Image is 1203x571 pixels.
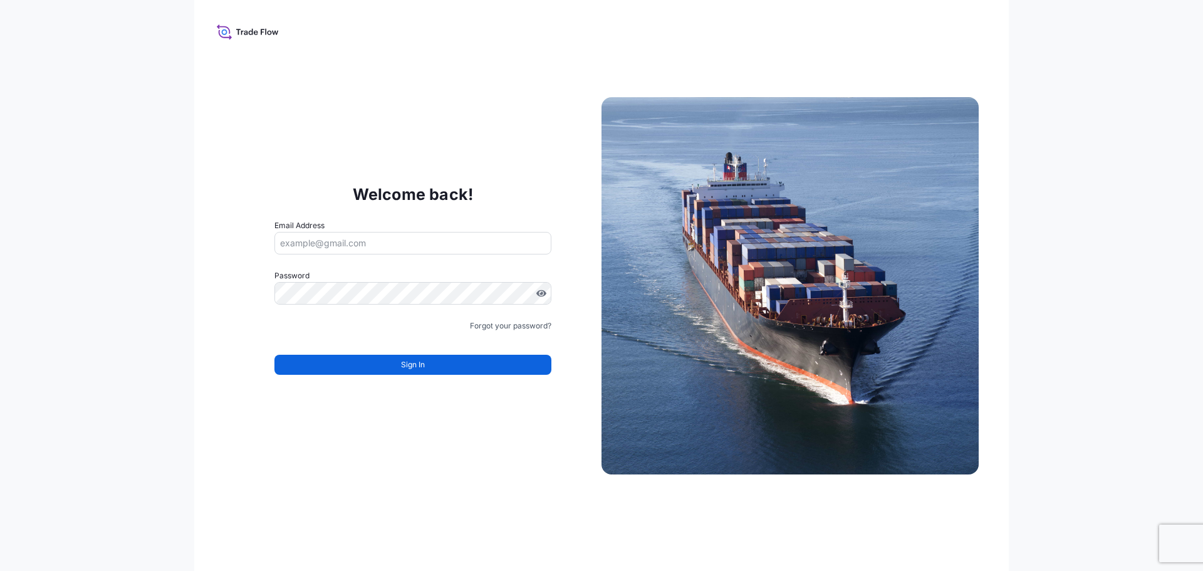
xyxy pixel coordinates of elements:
[274,232,551,254] input: example@gmail.com
[274,355,551,375] button: Sign In
[353,184,474,204] p: Welcome back!
[601,97,979,474] img: Ship illustration
[274,219,325,232] label: Email Address
[536,288,546,298] button: Show password
[274,270,551,282] label: Password
[470,320,551,332] a: Forgot your password?
[401,359,425,371] span: Sign In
